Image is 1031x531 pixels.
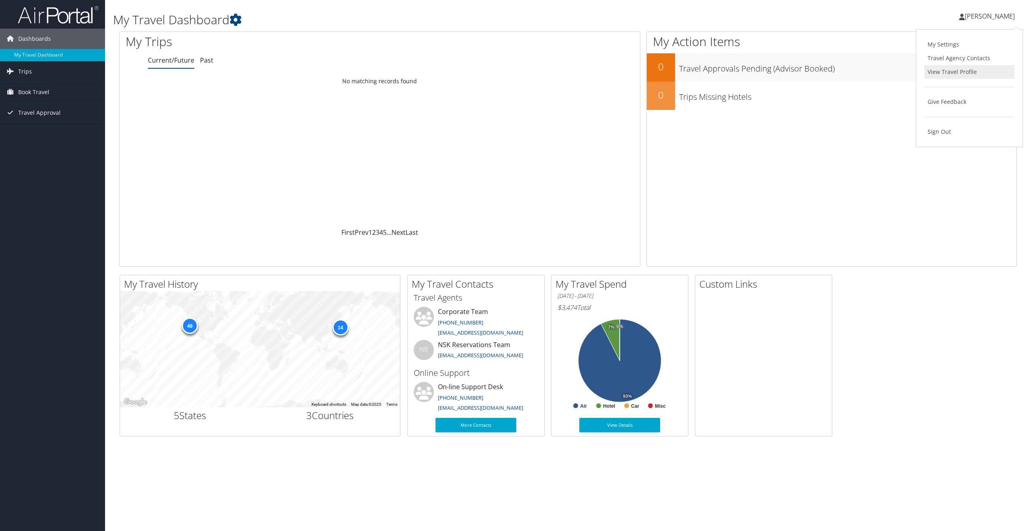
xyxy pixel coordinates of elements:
[372,228,376,237] a: 2
[18,5,99,24] img: airportal-logo.png
[124,277,400,291] h2: My Travel History
[436,418,516,432] a: More Contacts
[355,228,368,237] a: Prev
[555,277,688,291] h2: My Travel Spend
[608,325,614,330] tspan: 7%
[579,418,660,432] a: View Details
[18,61,32,82] span: Trips
[412,277,544,291] h2: My Travel Contacts
[655,403,666,409] text: Misc
[414,292,538,303] h3: Travel Agents
[438,404,523,411] a: [EMAIL_ADDRESS][DOMAIN_NAME]
[679,87,1016,103] h3: Trips Missing Hotels
[647,53,1016,82] a: 0Travel Approvals Pending (Advisor Booked)
[391,228,406,237] a: Next
[924,125,1014,139] a: Sign Out
[148,56,194,65] a: Current/Future
[623,394,632,399] tspan: 93%
[113,11,720,28] h1: My Travel Dashboard
[410,307,542,340] li: Corporate Team
[631,403,639,409] text: Car
[438,329,523,336] a: [EMAIL_ADDRESS][DOMAIN_NAME]
[122,397,149,407] a: Open this area in Google Maps (opens a new window)
[647,82,1016,110] a: 0Trips Missing Hotels
[120,74,640,88] td: No matching records found
[386,402,398,407] a: Terms (opens in new tab)
[959,4,1023,28] a: [PERSON_NAME]
[351,402,381,407] span: Map data ©2025
[558,292,682,300] h6: [DATE] - [DATE]
[311,402,346,407] button: Keyboard shortcuts
[410,340,542,366] li: NSK Reservations Team
[406,228,418,237] a: Last
[924,51,1014,65] a: Travel Agency Contacts
[376,228,379,237] a: 3
[580,403,587,409] text: Air
[18,82,49,102] span: Book Travel
[558,303,682,312] h6: Total
[18,29,51,49] span: Dashboards
[438,319,483,326] a: [PHONE_NUMBER]
[174,409,179,422] span: 5
[379,228,383,237] a: 4
[341,228,355,237] a: First
[616,324,623,329] tspan: 0%
[306,409,312,422] span: 3
[181,318,198,334] div: 46
[438,352,523,359] a: [EMAIL_ADDRESS][DOMAIN_NAME]
[924,38,1014,51] a: My Settings
[647,33,1016,50] h1: My Action Items
[558,303,577,312] span: $3,474
[699,277,832,291] h2: Custom Links
[410,382,542,415] li: On-line Support Desk
[647,88,675,102] h2: 0
[383,228,387,237] a: 5
[126,409,254,422] h2: States
[126,33,417,50] h1: My Trips
[438,394,483,401] a: [PHONE_NUMBER]
[332,319,348,335] div: 14
[679,59,1016,74] h3: Travel Approvals Pending (Advisor Booked)
[414,340,434,360] div: NR
[414,367,538,379] h3: Online Support
[603,403,615,409] text: Hotel
[200,56,213,65] a: Past
[387,228,391,237] span: …
[965,12,1015,21] span: [PERSON_NAME]
[647,60,675,74] h2: 0
[122,397,149,407] img: Google
[924,65,1014,79] a: View Travel Profile
[368,228,372,237] a: 1
[266,409,394,422] h2: Countries
[18,103,61,123] span: Travel Approval
[924,95,1014,109] a: Give Feedback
